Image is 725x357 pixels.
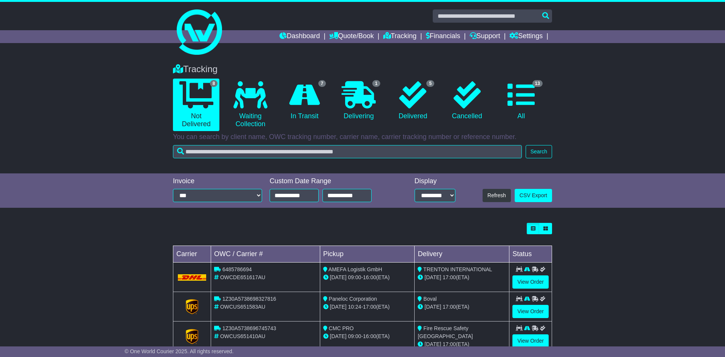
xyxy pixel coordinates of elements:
[363,333,376,339] span: 16:00
[211,246,320,263] td: OWC / Carrier #
[498,79,545,123] a: 13 All
[220,274,265,280] span: OWCDE651617AU
[512,305,549,318] a: View Order
[363,274,376,280] span: 16:00
[330,333,347,339] span: [DATE]
[470,30,500,43] a: Support
[418,340,506,348] div: (ETA)
[515,189,552,202] a: CSV Export
[330,274,347,280] span: [DATE]
[281,79,328,123] a: 7 In Transit
[424,341,441,347] span: [DATE]
[418,325,473,339] span: Fire Rescue Safety [GEOGRAPHIC_DATA]
[509,30,543,43] a: Settings
[372,80,380,87] span: 1
[512,334,549,348] a: View Order
[279,30,320,43] a: Dashboard
[418,274,506,281] div: (ETA)
[220,304,265,310] span: OWCUS651583AU
[220,333,265,339] span: OWCUS651410AU
[443,274,456,280] span: 17:00
[444,79,490,123] a: Cancelled
[173,246,211,263] td: Carrier
[423,296,437,302] span: Boval
[210,80,218,87] span: 8
[424,304,441,310] span: [DATE]
[329,325,354,331] span: CMC PRO
[270,177,391,185] div: Custom Date Range
[390,79,436,123] a: 5 Delivered
[532,80,543,87] span: 13
[186,329,199,344] img: GetCarrierServiceLogo
[348,274,361,280] span: 09:00
[509,246,552,263] td: Status
[383,30,416,43] a: Tracking
[443,304,456,310] span: 17:00
[415,246,509,263] td: Delivery
[335,79,382,123] a: 1 Delivering
[443,341,456,347] span: 17:00
[512,275,549,289] a: View Order
[173,133,552,141] p: You can search by client name, OWC tracking number, carrier name, carrier tracking number or refe...
[483,189,511,202] button: Refresh
[423,266,492,272] span: TRENTON INTERNATIONAL
[222,266,252,272] span: 6485786694
[418,303,506,311] div: (ETA)
[169,64,556,75] div: Tracking
[227,79,273,131] a: Waiting Collection
[186,299,199,314] img: GetCarrierServiceLogo
[426,80,434,87] span: 5
[173,79,219,131] a: 8 Not Delivered
[178,274,206,280] img: DHL.png
[125,348,234,354] span: © One World Courier 2025. All rights reserved.
[323,332,412,340] div: - (ETA)
[222,325,276,331] span: 1Z30A5738696745743
[330,304,347,310] span: [DATE]
[318,80,326,87] span: 7
[173,177,262,185] div: Invoice
[222,296,276,302] span: 1Z30A5738698327816
[415,177,455,185] div: Display
[426,30,460,43] a: Financials
[348,333,361,339] span: 09:00
[329,266,382,272] span: AMEFA Logistik GmbH
[329,296,377,302] span: Paneloc Corporation
[424,274,441,280] span: [DATE]
[323,303,412,311] div: - (ETA)
[363,304,376,310] span: 17:00
[320,246,415,263] td: Pickup
[348,304,361,310] span: 10:24
[323,274,412,281] div: - (ETA)
[526,145,552,158] button: Search
[329,30,374,43] a: Quote/Book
